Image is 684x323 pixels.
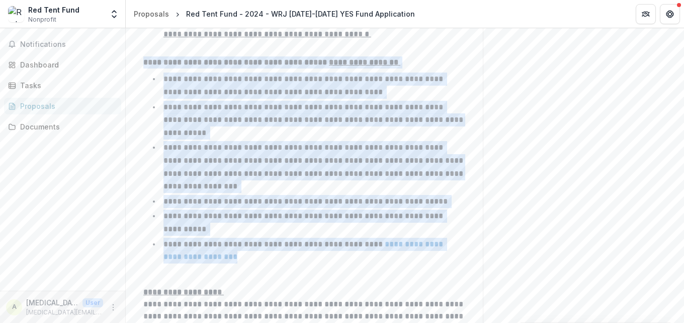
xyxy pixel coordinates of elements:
div: Proposals [134,9,169,19]
div: Tasks [20,80,113,91]
a: Tasks [4,77,121,94]
nav: breadcrumb [130,7,419,21]
p: [MEDICAL_DATA][EMAIL_ADDRESS][DOMAIN_NAME] [26,297,78,308]
div: Red Tent Fund - 2024 - WRJ [DATE]-[DATE] YES Fund Application [186,9,415,19]
img: Red Tent Fund [8,6,24,22]
div: Dashboard [20,59,113,70]
div: alli@redtentfund.org [12,304,17,310]
button: Open entity switcher [107,4,121,24]
div: Red Tent Fund [28,5,79,15]
div: Documents [20,121,113,132]
button: Partners [636,4,656,24]
a: Proposals [4,98,121,114]
span: Nonprofit [28,15,56,24]
p: User [82,298,103,307]
span: Notifications [20,40,117,49]
a: Dashboard [4,56,121,73]
div: Proposals [20,101,113,111]
button: Get Help [660,4,680,24]
button: Notifications [4,36,121,52]
p: [MEDICAL_DATA][EMAIL_ADDRESS][DOMAIN_NAME] [26,308,103,317]
a: Proposals [130,7,173,21]
a: Documents [4,118,121,135]
button: More [107,301,119,313]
